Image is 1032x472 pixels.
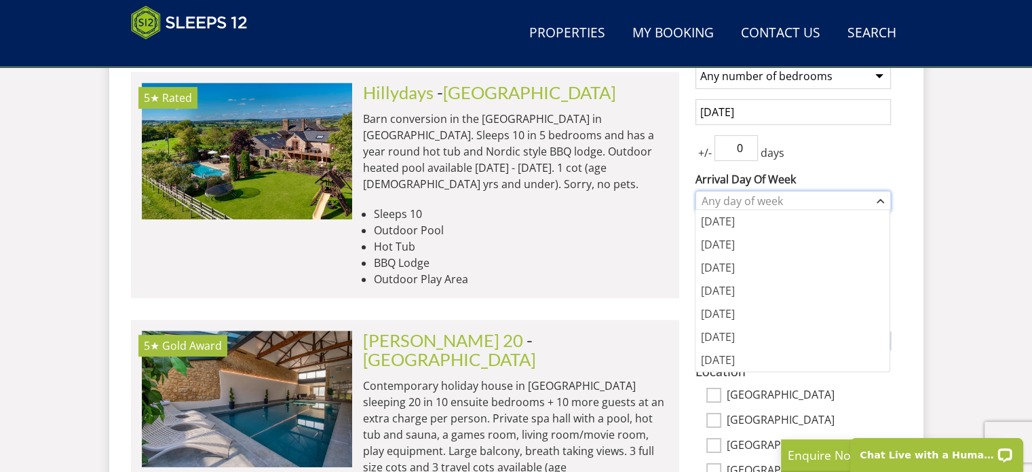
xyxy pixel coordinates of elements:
[727,414,891,429] label: [GEOGRAPHIC_DATA]
[142,331,352,467] a: 5★ Gold Award
[363,330,523,350] a: [PERSON_NAME] 20
[374,206,668,222] li: Sleeps 10
[627,18,719,49] a: My Booking
[842,18,902,49] a: Search
[363,330,536,369] span: -
[695,145,714,161] span: +/-
[363,349,536,369] a: [GEOGRAPHIC_DATA]
[363,111,668,192] p: Barn conversion in the [GEOGRAPHIC_DATA] in [GEOGRAPHIC_DATA]. Sleeps 10 in 5 bedrooms and has a ...
[124,48,267,59] iframe: Customer reviews powered by Trustpilot
[727,388,891,403] label: [GEOGRAPHIC_DATA]
[142,331,352,467] img: open-uri20231109-69-pb86i6.original.
[695,99,891,125] input: Arrival Date
[374,271,668,287] li: Outdoor Play Area
[437,82,616,103] span: -
[695,302,890,325] div: [DATE]
[735,18,826,49] a: Contact Us
[374,222,668,238] li: Outdoor Pool
[443,82,616,103] a: [GEOGRAPHIC_DATA]
[695,348,890,371] div: [DATE]
[144,90,159,105] span: Hillydays has a 5 star rating under the Quality in Tourism Scheme
[363,82,434,103] a: Hillydays
[374,255,668,271] li: BBQ Lodge
[695,171,891,187] label: Arrival Day Of Week
[758,145,787,161] span: days
[695,233,890,256] div: [DATE]
[142,83,352,219] a: 5★ Rated
[524,18,611,49] a: Properties
[727,439,891,454] label: [GEOGRAPHIC_DATA]
[131,5,248,39] img: Sleeps 12
[698,194,874,208] div: Any day of week
[695,279,890,302] div: [DATE]
[695,210,890,233] div: [DATE]
[144,338,159,353] span: Churchill 20 has a 5 star rating under the Quality in Tourism Scheme
[695,191,891,211] div: Combobox
[841,429,1032,472] iframe: LiveChat chat widget
[142,83,352,219] img: hillydays-holiday-home-accommodation-devon-sleeping-10.original.jpg
[695,364,891,378] h3: Location
[162,90,192,105] span: Rated
[374,238,668,255] li: Hot Tub
[788,446,991,464] p: Enquire Now
[162,338,222,353] span: Churchill 20 has been awarded a Gold Award by Visit England
[695,325,890,348] div: [DATE]
[695,256,890,279] div: [DATE]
